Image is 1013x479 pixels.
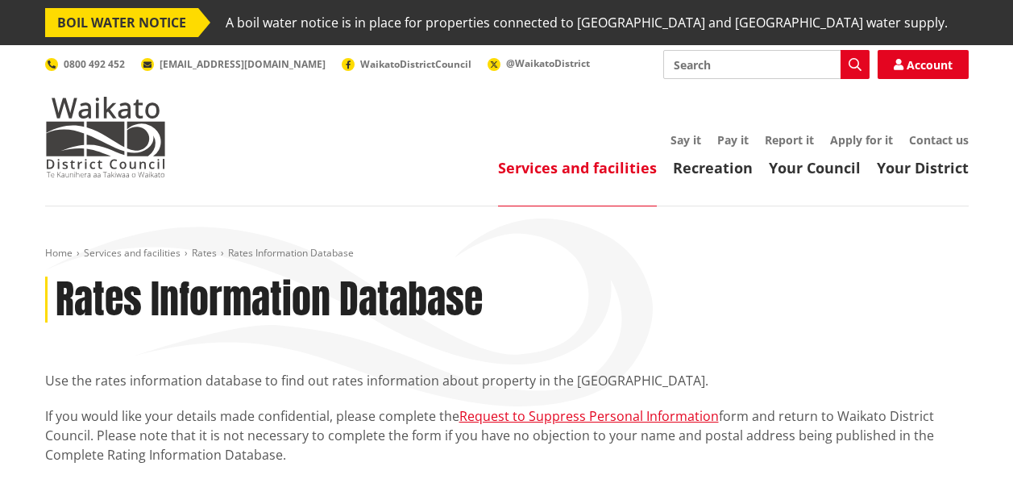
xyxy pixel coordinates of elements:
span: @WaikatoDistrict [506,56,590,70]
img: Waikato District Council - Te Kaunihera aa Takiwaa o Waikato [45,97,166,177]
nav: breadcrumb [45,247,969,260]
a: Account [878,50,969,79]
span: WaikatoDistrictCouncil [360,57,471,71]
span: Rates Information Database [228,246,354,260]
p: If you would like your details made confidential, please complete the form and return to Waikato ... [45,406,969,464]
a: Home [45,246,73,260]
a: 0800 492 452 [45,57,125,71]
h1: Rates Information Database [56,277,483,323]
a: Recreation [673,158,753,177]
a: Your District [877,158,969,177]
a: Report it [765,132,814,148]
span: [EMAIL_ADDRESS][DOMAIN_NAME] [160,57,326,71]
a: Rates [192,246,217,260]
span: 0800 492 452 [64,57,125,71]
a: [EMAIL_ADDRESS][DOMAIN_NAME] [141,57,326,71]
span: BOIL WATER NOTICE [45,8,198,37]
a: Services and facilities [498,158,657,177]
a: Services and facilities [84,246,181,260]
a: Request to Suppress Personal Information [459,407,719,425]
a: Your Council [769,158,861,177]
a: Pay it [717,132,749,148]
p: Use the rates information database to find out rates information about property in the [GEOGRAPHI... [45,371,969,390]
span: A boil water notice is in place for properties connected to [GEOGRAPHIC_DATA] and [GEOGRAPHIC_DAT... [226,8,948,37]
a: Say it [670,132,701,148]
a: WaikatoDistrictCouncil [342,57,471,71]
input: Search input [663,50,870,79]
a: Contact us [909,132,969,148]
a: Apply for it [830,132,893,148]
a: @WaikatoDistrict [488,56,590,70]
